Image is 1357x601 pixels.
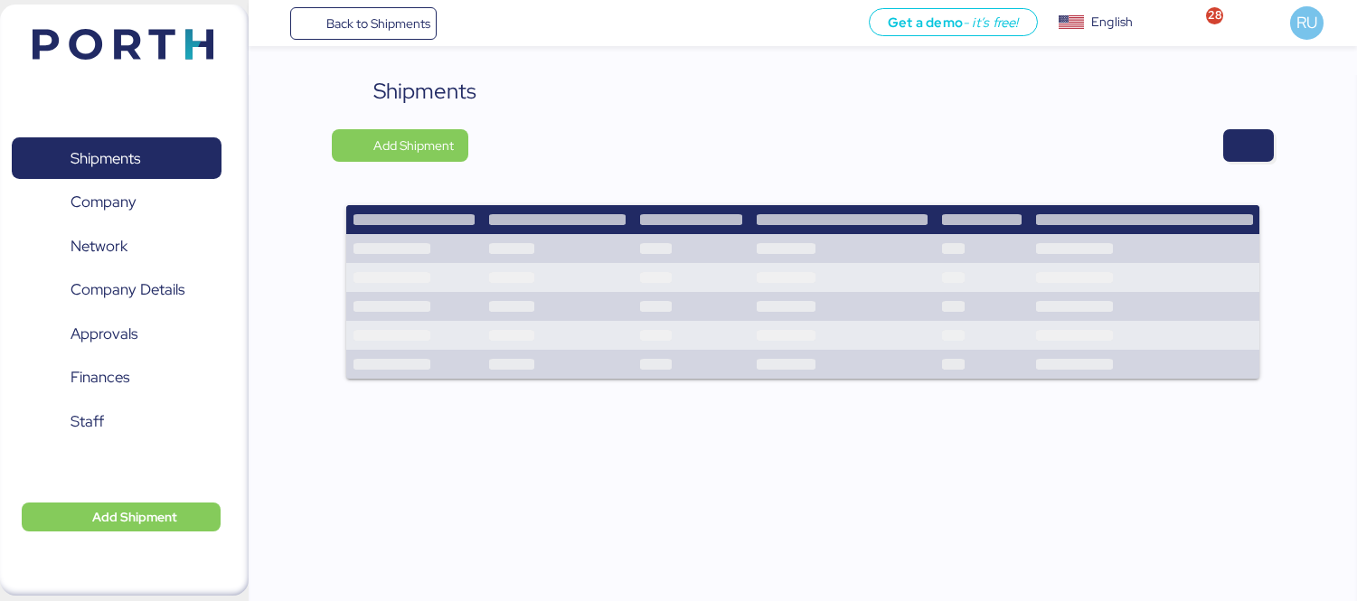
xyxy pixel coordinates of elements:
[326,13,430,34] span: Back to Shipments
[71,321,137,347] span: Approvals
[290,7,438,40] a: Back to Shipments
[12,182,221,223] a: Company
[1091,13,1133,32] div: English
[71,277,184,303] span: Company Details
[22,502,221,531] button: Add Shipment
[12,269,221,311] a: Company Details
[12,313,221,354] a: Approvals
[12,225,221,267] a: Network
[259,8,290,39] button: Menu
[12,357,221,399] a: Finances
[71,408,104,435] span: Staff
[373,135,454,156] span: Add Shipment
[332,129,468,162] button: Add Shipment
[92,506,177,528] span: Add Shipment
[1296,11,1317,34] span: RU
[12,400,221,442] a: Staff
[71,233,127,259] span: Network
[71,146,140,172] span: Shipments
[12,137,221,179] a: Shipments
[71,189,137,215] span: Company
[373,75,476,108] div: Shipments
[71,364,129,390] span: Finances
